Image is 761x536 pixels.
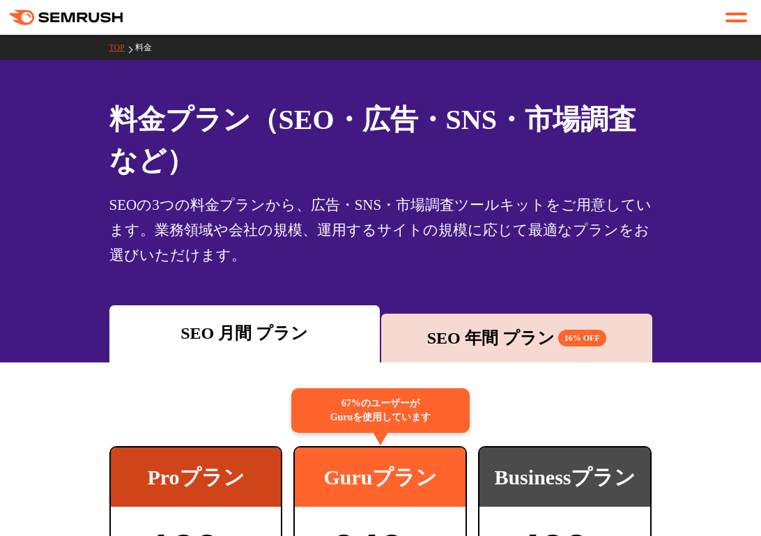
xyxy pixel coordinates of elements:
h1: 料金プラン（SEO・広告・SNS・市場調査 など） [109,99,652,181]
div: Businessプラン [479,447,650,507]
div: Proプラン [111,447,282,507]
div: SEO 年間 プラン [388,326,645,351]
div: SEOの3つの料金プランから、広告・SNS・市場調査ツールキットをご用意しています。業務領域や会社の規模、運用するサイトの規模に応じて最適なプランをお選びいただけます。 [109,192,652,268]
div: Guruプラン [295,447,466,507]
div: 67%のユーザーが Guruを使用しています [291,388,470,433]
a: 料金 [135,43,162,52]
div: SEO 月間 プラン [116,321,374,346]
span: 16% OFF [558,330,606,346]
a: TOP [109,43,135,52]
